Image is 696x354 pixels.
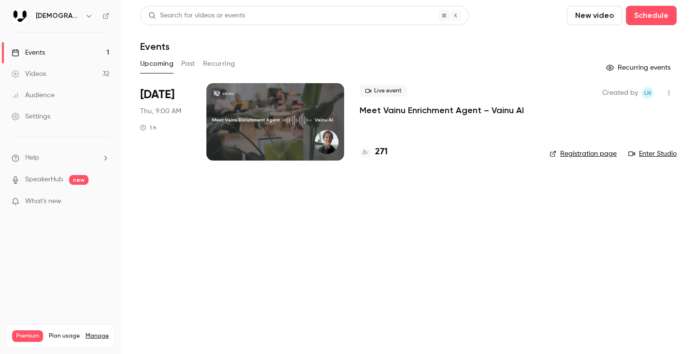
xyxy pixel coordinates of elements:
[98,197,109,206] iframe: Noticeable Trigger
[375,146,388,159] h4: 271
[567,6,622,25] button: New video
[642,87,653,99] span: Leena Närväinen
[360,104,524,116] a: Meet Vainu Enrichment Agent – Vainu AI
[49,332,80,340] span: Plan usage
[25,153,39,163] span: Help
[140,87,174,103] span: [DATE]
[140,41,170,52] h1: Events
[69,175,88,185] span: new
[550,149,617,159] a: Registration page
[12,153,109,163] li: help-dropdown-opener
[360,146,388,159] a: 271
[602,87,638,99] span: Created by
[148,11,245,21] div: Search for videos or events
[12,48,45,58] div: Events
[36,11,81,21] h6: [DEMOGRAPHIC_DATA]
[12,330,43,342] span: Premium
[203,56,235,72] button: Recurring
[626,6,677,25] button: Schedule
[25,196,61,206] span: What's new
[140,106,181,116] span: Thu, 9:00 AM
[140,124,157,132] div: 1 h
[644,87,651,99] span: LN
[12,90,55,100] div: Audience
[25,175,63,185] a: SpeakerHub
[181,56,195,72] button: Past
[140,56,174,72] button: Upcoming
[12,69,46,79] div: Videos
[602,60,677,75] button: Recurring events
[140,83,191,161] div: Aug 28 Thu, 9:00 AM (Europe/Helsinki)
[360,85,407,97] span: Live event
[12,8,28,24] img: Vainu
[12,112,50,121] div: Settings
[86,332,109,340] a: Manage
[628,149,677,159] a: Enter Studio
